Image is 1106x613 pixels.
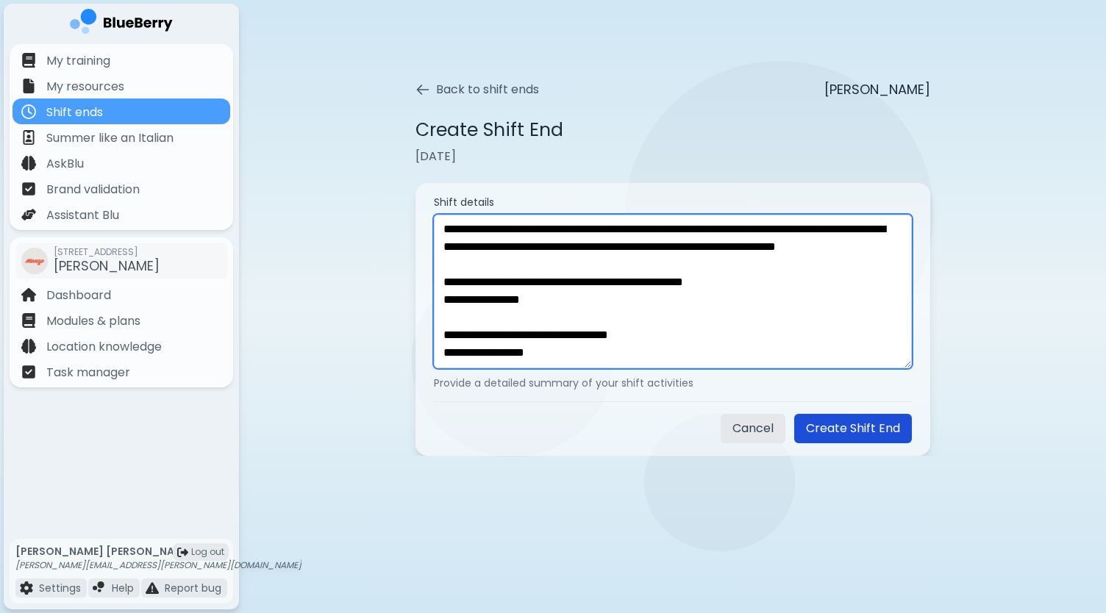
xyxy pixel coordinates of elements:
img: company thumbnail [21,248,48,274]
img: file icon [21,339,36,354]
p: Task manager [46,364,130,381]
p: [PERSON_NAME] [PERSON_NAME] [15,545,302,558]
p: My training [46,52,110,70]
img: file icon [21,156,36,171]
p: Provide a detailed summary of your shift activities [434,376,912,390]
p: [PERSON_NAME] [824,79,930,100]
p: Shift ends [46,104,103,121]
p: Report bug [165,581,221,595]
p: Modules & plans [46,312,140,330]
label: Shift details [434,196,912,209]
p: Assistant Blu [46,207,119,224]
button: Create Shift End [794,414,912,443]
button: Cancel [721,414,785,443]
img: file icon [21,313,36,328]
img: file icon [21,182,36,196]
p: My resources [46,78,124,96]
h1: Create Shift End [415,118,563,142]
img: file icon [21,79,36,93]
p: [PERSON_NAME][EMAIL_ADDRESS][PERSON_NAME][DOMAIN_NAME] [15,559,302,571]
p: Location knowledge [46,338,162,356]
img: file icon [20,581,33,595]
img: file icon [21,104,36,119]
span: Log out [191,546,224,558]
p: Dashboard [46,287,111,304]
img: file icon [21,287,36,302]
img: file icon [21,130,36,145]
img: file icon [21,53,36,68]
button: Back to shift ends [415,81,539,98]
span: [PERSON_NAME] [54,257,160,275]
img: logout [177,547,188,558]
p: Summer like an Italian [46,129,174,147]
p: [DATE] [415,148,930,165]
p: Help [112,581,134,595]
img: file icon [21,365,36,379]
img: file icon [93,581,106,595]
p: Settings [39,581,81,595]
span: [STREET_ADDRESS] [54,246,160,258]
img: company logo [70,9,173,39]
p: AskBlu [46,155,84,173]
img: file icon [21,207,36,222]
p: Brand validation [46,181,140,198]
img: file icon [146,581,159,595]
